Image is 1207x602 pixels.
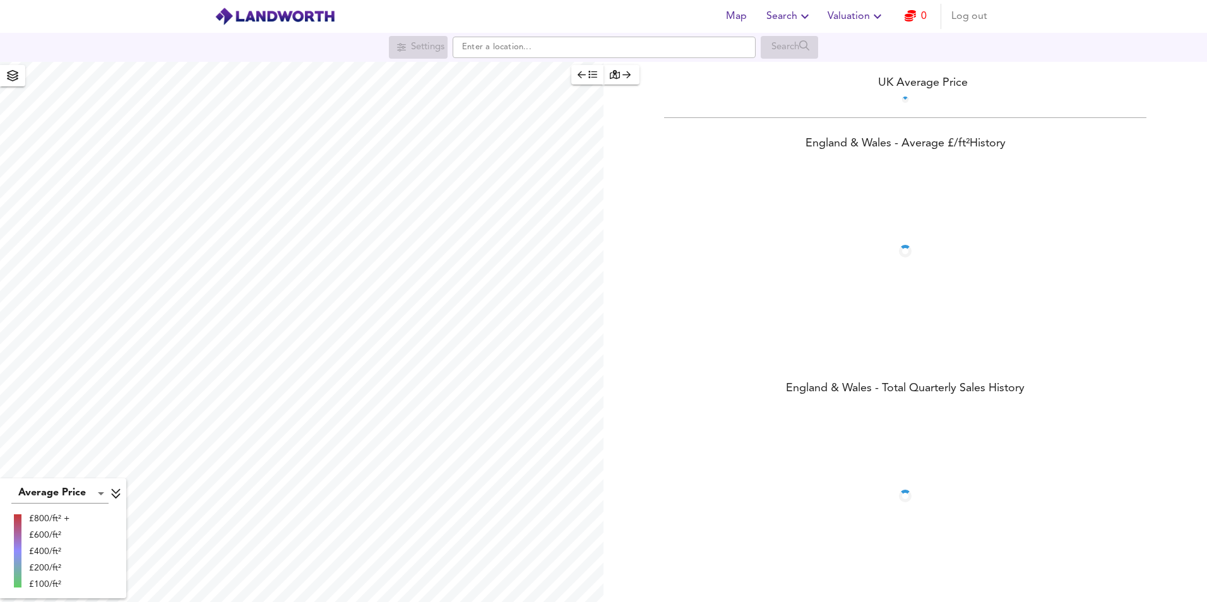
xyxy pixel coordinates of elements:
[946,4,992,29] button: Log out
[603,136,1207,153] div: England & Wales - Average £/ ft² History
[895,4,936,29] button: 0
[766,8,812,25] span: Search
[716,4,756,29] button: Map
[29,545,69,558] div: £400/ft²
[215,7,335,26] img: logo
[905,8,927,25] a: 0
[761,4,818,29] button: Search
[828,8,885,25] span: Valuation
[11,483,109,504] div: Average Price
[453,37,756,58] input: Enter a location...
[29,512,69,525] div: £800/ft² +
[951,8,987,25] span: Log out
[29,529,69,541] div: £600/ft²
[29,562,69,574] div: £200/ft²
[603,74,1207,91] div: UK Average Price
[823,4,890,29] button: Valuation
[721,8,751,25] span: Map
[29,578,69,591] div: £100/ft²
[389,36,448,59] div: Search for a location first or explore the map
[603,381,1207,398] div: England & Wales - Total Quarterly Sales History
[761,36,818,59] div: Search for a location first or explore the map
